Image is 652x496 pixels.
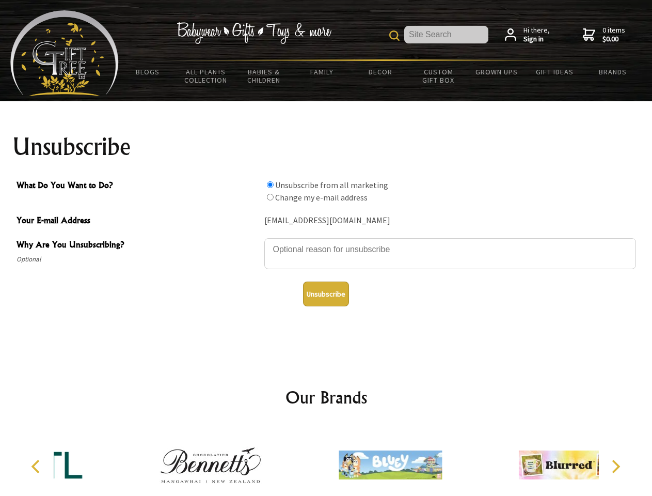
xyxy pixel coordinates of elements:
[17,179,259,194] span: What Do You Want to Do?
[602,35,625,44] strong: $0.00
[584,61,642,83] a: Brands
[404,26,488,43] input: Site Search
[351,61,409,83] a: Decor
[526,61,584,83] a: Gift Ideas
[275,180,388,190] label: Unsubscribe from all marketing
[177,22,331,44] img: Babywear - Gifts - Toys & more
[409,61,468,91] a: Custom Gift Box
[467,61,526,83] a: Grown Ups
[235,61,293,91] a: Babies & Children
[12,134,640,159] h1: Unsubscribe
[177,61,235,91] a: All Plants Collection
[264,238,636,269] textarea: Why Are You Unsubscribing?
[523,26,550,44] span: Hi there,
[583,26,625,44] a: 0 items$0.00
[267,181,274,188] input: What Do You Want to Do?
[17,253,259,266] span: Optional
[264,213,636,229] div: [EMAIL_ADDRESS][DOMAIN_NAME]
[604,455,627,478] button: Next
[505,26,550,44] a: Hi there,Sign in
[26,455,49,478] button: Previous
[275,192,368,203] label: Change my e-mail address
[10,10,119,96] img: Babyware - Gifts - Toys and more...
[303,282,349,306] button: Unsubscribe
[119,61,177,83] a: BLOGS
[389,30,400,41] img: product search
[267,194,274,200] input: What Do You Want to Do?
[293,61,352,83] a: Family
[17,214,259,229] span: Your E-mail Address
[602,25,625,44] span: 0 items
[17,238,259,253] span: Why Are You Unsubscribing?
[21,385,632,410] h2: Our Brands
[523,35,550,44] strong: Sign in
